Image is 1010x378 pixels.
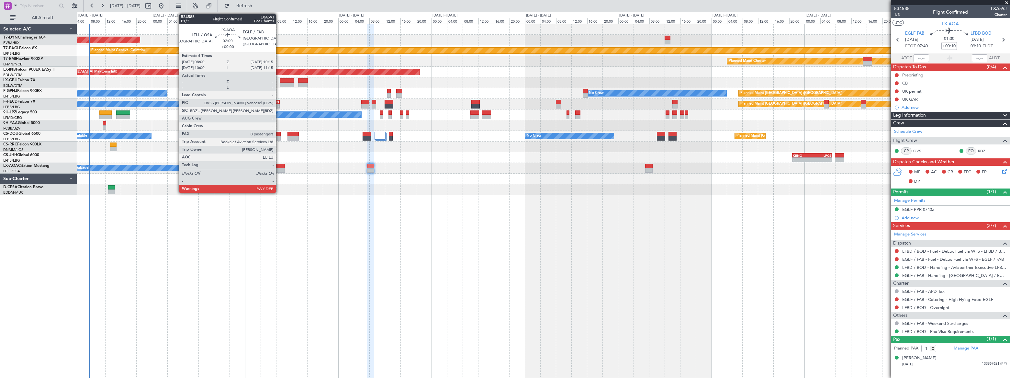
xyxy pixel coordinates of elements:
div: 12:00 [665,18,680,24]
div: Prebriefing [902,72,923,78]
div: UK GAR [902,97,918,102]
div: 16:00 [214,18,230,24]
div: - [793,158,812,162]
span: 09:10 [971,43,981,50]
div: 00:00 [525,18,541,24]
div: 04:00 [820,18,836,24]
div: No Crew [223,110,238,120]
div: [DATE] - [DATE] [526,13,551,18]
div: 04:00 [541,18,556,24]
span: T7-EAGL [3,46,19,50]
a: LX-INBFalcon 900EX EASy II [3,68,54,72]
div: 04:00 [354,18,369,24]
a: LFPB/LBG [3,158,20,163]
a: LFPB/LBG [3,51,20,56]
div: 12:00 [105,18,121,24]
span: T7-EMI [3,57,16,61]
div: [DATE] - [DATE] [153,13,178,18]
div: 20:00 [230,18,245,24]
a: EDLW/DTM [3,83,22,88]
input: --:-- [914,54,929,62]
button: Refresh [221,1,260,11]
div: [DATE] - [DATE] [339,13,364,18]
span: F-GPNJ [3,89,17,93]
div: 08:00 [463,18,478,24]
div: 16:00 [307,18,323,24]
span: Refresh [231,4,258,8]
span: ATOT [901,55,912,62]
div: CB [902,80,908,86]
span: Charter [893,280,909,287]
div: 12:00 [292,18,307,24]
div: 20:00 [603,18,618,24]
div: 00:00 [712,18,727,24]
span: Charter [991,12,1007,17]
span: (3/7) [987,222,996,229]
a: EGLF / FAB - Handling - [GEOGRAPHIC_DATA] / EGLF / FAB [902,273,1007,278]
span: Crew [893,120,904,127]
span: ETOT [905,43,916,50]
a: T7-EAGLFalcon 8X [3,46,37,50]
a: RDZ [978,148,993,154]
span: D-CESA [3,185,17,189]
div: [DATE] - [DATE] [78,13,103,18]
a: LFBD / BOD - Overnight [902,305,949,310]
div: CP [901,147,912,155]
div: 16:00 [121,18,136,24]
button: All Aircraft [7,13,70,23]
a: Schedule Crew [894,129,922,135]
a: F-HECDFalcon 7X [3,100,35,104]
div: [PERSON_NAME] [902,355,937,361]
span: F-HECD [3,100,17,104]
span: DP [914,178,920,185]
div: SBBR [240,100,259,104]
span: 133867621 (PP) [982,361,1007,367]
div: Planned Maint [GEOGRAPHIC_DATA] ([GEOGRAPHIC_DATA]) [736,131,838,141]
div: 12:00 [478,18,494,24]
div: 16:00 [867,18,882,24]
a: LFPB/LBG [3,105,20,109]
span: AC [931,169,937,176]
div: - [259,104,279,108]
span: (1/1) [987,188,996,195]
div: 20:00 [416,18,432,24]
span: LXA59J [991,5,1007,12]
a: Manage Services [894,231,926,238]
div: 16:00 [587,18,603,24]
span: FP [982,169,987,176]
div: 20:00 [696,18,712,24]
a: LX-AOACitation Mustang [3,164,50,168]
a: LFBD / BOD - Handling - Aviapartner Executive LFBD****MYhandling*** / BOD [902,265,1007,270]
div: Planned Maint [GEOGRAPHIC_DATA] ([GEOGRAPHIC_DATA]) [740,88,842,98]
a: LFMN/NCE [3,62,22,67]
a: T7-DYNChallenger 604 [3,36,46,40]
span: CR [948,169,953,176]
div: 16:00 [494,18,510,24]
div: Planned Maint Chester [729,56,766,66]
span: 9H-YAA [3,121,18,125]
div: KRNO [793,154,812,157]
label: Planned PAX [894,345,918,352]
div: 00:00 [805,18,820,24]
span: All Aircraft [17,16,68,20]
a: Manage PAX [954,345,978,352]
a: EGLF / FAB - Fuel - DeLux Fuel via WFS - EGLF / FAB [902,257,1004,262]
span: [DATE] - [DATE] [110,3,140,9]
div: No Crew [527,131,542,141]
div: 04:00 [634,18,649,24]
a: EVRA/RIX [3,40,19,45]
div: 08:00 [836,18,851,24]
span: Dispatch [893,240,911,247]
div: Flight Confirmed [933,9,968,16]
div: Planned Maint Geneva (Cointrin) [91,46,145,55]
div: 04:00 [727,18,743,24]
div: - [240,104,259,108]
a: Manage Permits [894,198,926,204]
span: Services [893,222,910,230]
div: Planned Maint [GEOGRAPHIC_DATA] ([GEOGRAPHIC_DATA]) [740,99,842,109]
a: EDDM/MUC [3,190,24,195]
div: 04:00 [74,18,90,24]
a: LFMD/CEQ [3,115,22,120]
div: 04:00 [447,18,463,24]
div: LPCS [812,154,832,157]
